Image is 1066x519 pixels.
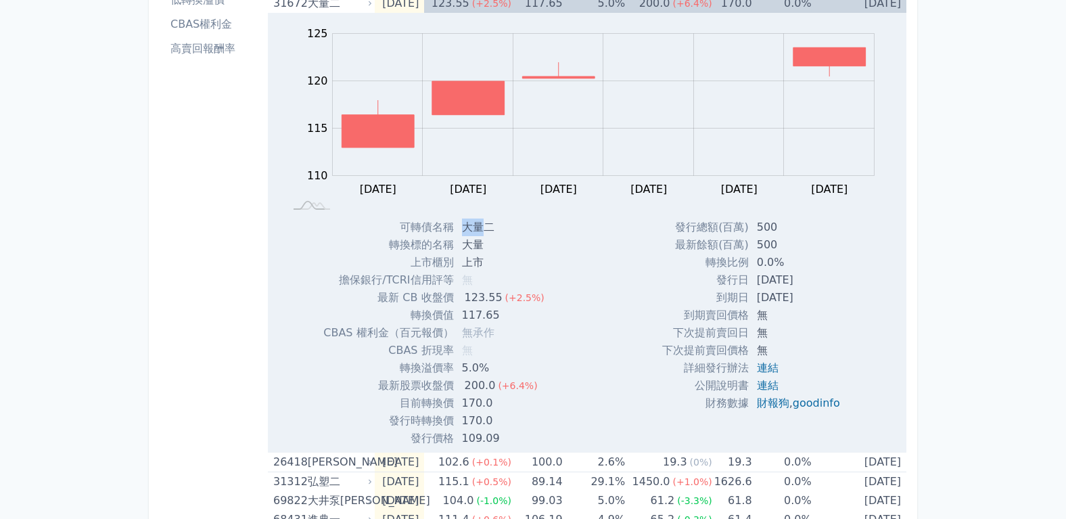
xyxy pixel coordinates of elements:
div: 弘塑二 [308,472,370,491]
a: 財報狗 [757,397,789,409]
div: 26418 [273,453,304,472]
div: 104.0 [440,491,477,510]
td: [DATE] [812,491,906,510]
td: [DATE] [812,453,906,472]
a: CBAS權利金 [165,14,262,35]
td: 財務數據 [662,394,749,412]
li: CBAS權利金 [165,16,262,32]
a: goodinfo [793,397,840,409]
td: 最新 CB 收盤價 [323,289,453,307]
span: 無 [462,344,473,357]
div: 1450.0 [630,472,673,491]
td: 發行總額(百萬) [662,219,749,236]
span: 無 [462,273,473,286]
li: 高賣回報酬率 [165,41,262,57]
td: 轉換比例 [662,254,749,271]
td: [DATE] [375,491,425,510]
span: (+0.1%) [472,457,511,468]
tspan: [DATE] [450,183,486,196]
td: [DATE] [749,271,851,289]
td: 下次提前賣回價格 [662,342,749,359]
td: 170.0 [454,394,555,412]
td: 500 [749,219,851,236]
a: 連結 [757,361,779,374]
span: (+2.5%) [505,292,544,303]
tspan: [DATE] [721,183,758,196]
td: 下次提前賣回日 [662,324,749,342]
span: (+1.0%) [673,476,712,487]
td: 目前轉換價 [323,394,453,412]
div: 200.0 [462,377,499,394]
td: CBAS 權利金（百元報價） [323,324,453,342]
td: 發行日 [662,271,749,289]
td: 無 [749,342,851,359]
tspan: [DATE] [630,183,667,196]
tspan: 125 [307,27,328,40]
div: 大井泵[PERSON_NAME] [308,491,370,510]
td: 公開說明書 [662,377,749,394]
span: (+6.4%) [498,380,537,391]
span: (+0.5%) [472,476,511,487]
td: [DATE] [375,472,425,492]
td: 發行價格 [323,430,453,447]
td: 61.8 [712,491,752,510]
td: 0.0% [752,472,812,492]
td: 最新股票收盤價 [323,377,453,394]
td: 大量 [454,236,555,254]
td: 上市櫃別 [323,254,453,271]
td: 99.03 [511,491,563,510]
td: 0.0% [752,491,812,510]
a: 連結 [757,379,779,392]
td: 117.65 [454,307,555,324]
td: [DATE] [375,453,425,472]
td: 詳細發行辦法 [662,359,749,377]
td: 到期日 [662,289,749,307]
div: 19.3 [660,453,690,472]
td: 5.0% [563,491,626,510]
td: CBAS 折現率 [323,342,453,359]
tspan: [DATE] [360,183,396,196]
a: 高賣回報酬率 [165,38,262,60]
td: , [749,394,851,412]
div: 102.6 [436,453,472,472]
div: 61.2 [648,491,678,510]
td: 轉換價值 [323,307,453,324]
td: 1626.6 [712,472,752,492]
div: 123.55 [462,289,505,307]
td: 最新餘額(百萬) [662,236,749,254]
td: [DATE] [812,472,906,492]
td: [DATE] [749,289,851,307]
span: (0%) [690,457,712,468]
td: 5.0% [454,359,555,377]
td: 到期賣回價格 [662,307,749,324]
td: 2.6% [563,453,626,472]
div: [PERSON_NAME] [308,453,370,472]
td: 170.0 [454,412,555,430]
tspan: 110 [307,169,328,182]
td: 0.0% [752,453,812,472]
tspan: 115 [307,122,328,135]
span: (-3.3%) [677,495,712,506]
td: 轉換標的名稱 [323,236,453,254]
td: 500 [749,236,851,254]
div: 31312 [273,472,304,491]
td: 上市 [454,254,555,271]
div: 69822 [273,491,304,510]
td: 無 [749,324,851,342]
td: 無 [749,307,851,324]
td: 29.1% [563,472,626,492]
tspan: [DATE] [811,183,848,196]
td: 發行時轉換價 [323,412,453,430]
div: 115.1 [436,472,472,491]
td: 擔保銀行/TCRI信用評等 [323,271,453,289]
g: Chart [299,27,894,196]
td: 109.09 [454,430,555,447]
td: 89.14 [511,472,563,492]
td: 100.0 [511,453,563,472]
td: 轉換溢價率 [323,359,453,377]
g: Series [342,48,865,148]
td: 可轉債名稱 [323,219,453,236]
span: 無承作 [462,326,494,339]
td: 19.3 [712,453,752,472]
span: (-1.0%) [476,495,511,506]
